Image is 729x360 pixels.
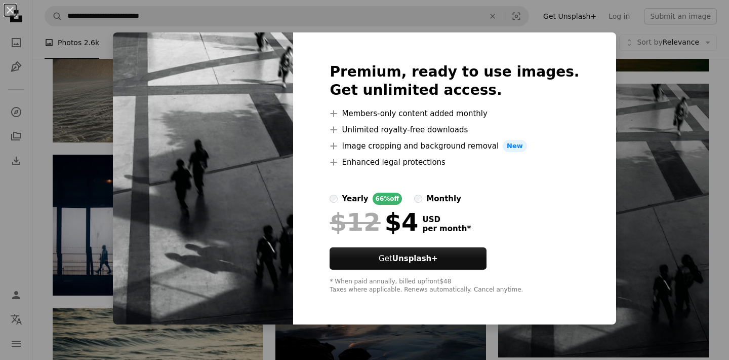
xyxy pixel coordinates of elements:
li: Members-only content added monthly [330,107,579,120]
span: USD [422,215,471,224]
div: 66% off [373,193,402,205]
h2: Premium, ready to use images. Get unlimited access. [330,63,579,99]
div: yearly [342,193,368,205]
span: New [503,140,527,152]
img: premium_photo-1723611616400-d151b50a21d1 [113,32,293,325]
strong: Unsplash+ [392,254,438,263]
div: $4 [330,209,418,235]
input: monthly [414,195,422,203]
span: $12 [330,209,380,235]
button: GetUnsplash+ [330,247,487,270]
li: Image cropping and background removal [330,140,579,152]
div: monthly [426,193,461,205]
input: yearly66%off [330,195,338,203]
li: Unlimited royalty-free downloads [330,124,579,136]
li: Enhanced legal protections [330,156,579,168]
div: * When paid annually, billed upfront $48 Taxes where applicable. Renews automatically. Cancel any... [330,278,579,294]
span: per month * [422,224,471,233]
